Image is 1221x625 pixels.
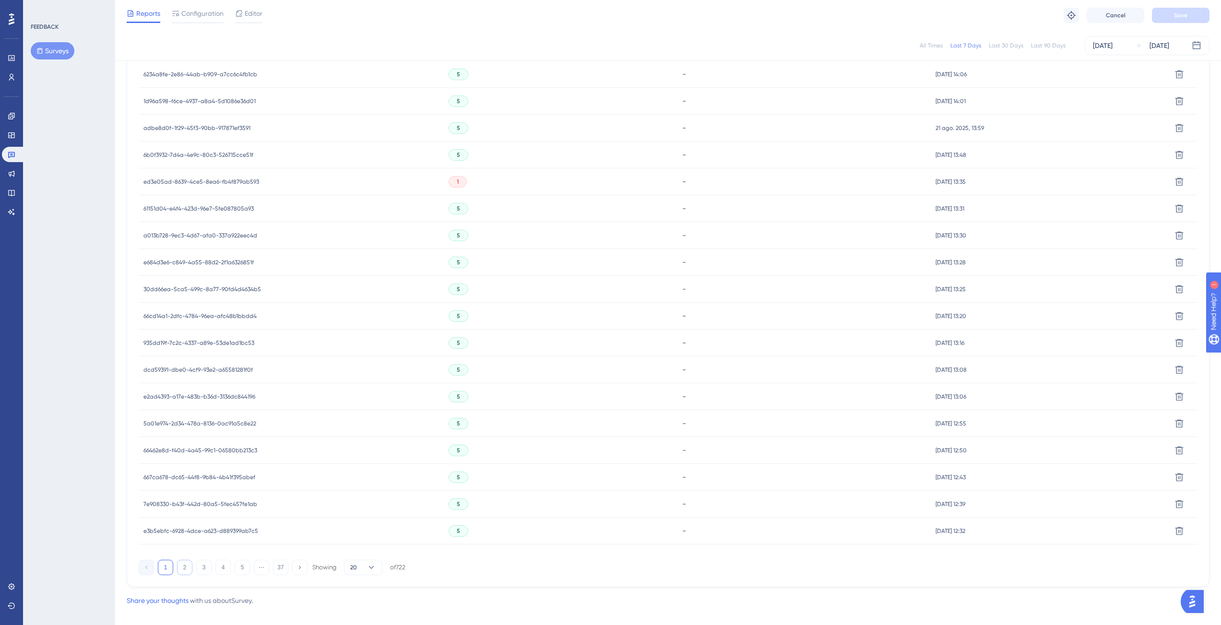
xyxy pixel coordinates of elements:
span: 5 [457,527,460,535]
div: - [682,419,926,428]
div: - [682,123,926,132]
span: e2ad4393-a17e-483b-b36d-3136dc844196 [143,393,255,401]
span: [DATE] 14:06 [936,71,967,78]
div: - [682,177,926,186]
div: - [682,231,926,240]
span: [DATE] 13:08 [936,366,967,374]
span: 935dd19f-7c2c-4337-a89e-53de1ad1bc53 [143,339,254,347]
button: Surveys [31,42,74,59]
button: 37 [273,560,288,575]
button: 5 [235,560,250,575]
span: 5 [457,124,460,132]
span: 5 [457,339,460,347]
span: 5 [457,447,460,454]
span: 30dd66ea-5ca5-499c-8a77-90fd4d4634b5 [143,285,261,293]
span: [DATE] 12:39 [936,500,965,508]
span: 5 [457,366,460,374]
div: - [682,472,926,482]
span: 61151d04-e4f4-423d-96e7-5fe087805a93 [143,205,254,212]
span: Reports [136,8,160,19]
span: adbe8d0f-1f29-45f3-90bb-917871ef3591 [143,124,250,132]
button: Save [1152,8,1209,23]
span: 20 [350,564,357,571]
a: Share your thoughts [127,597,189,604]
span: [DATE] 12:32 [936,527,965,535]
div: - [682,70,926,79]
span: 5 [457,259,460,266]
div: - [682,338,926,347]
span: Configuration [181,8,224,19]
button: ⋯ [254,560,269,575]
span: 5 [457,151,460,159]
span: 66462e8d-f40d-4a45-99c1-06580bb213c3 [143,447,257,454]
span: [DATE] 12:55 [936,420,966,427]
span: 5 [457,393,460,401]
button: 1 [158,560,173,575]
div: of 722 [390,563,405,572]
span: [DATE] 12:43 [936,473,966,481]
div: [DATE] [1093,40,1113,51]
span: 1 [457,178,459,186]
span: 5a01e974-2d34-478a-8136-0ac91a5c8e22 [143,420,256,427]
span: 6b0f3932-7d4a-4e9c-80c3-526715cce51f [143,151,253,159]
div: Last 30 Days [989,42,1023,49]
span: 667ca678-dc65-44f8-9b84-4b41f395abef [143,473,255,481]
div: [DATE] [1150,40,1169,51]
span: 21 ago. 2025, 13:59 [936,124,984,132]
span: 5 [457,285,460,293]
span: 5 [457,312,460,320]
span: 5 [457,420,460,427]
span: Save [1174,12,1187,19]
button: 4 [215,560,231,575]
div: - [682,365,926,374]
span: 6234a8fe-2e86-44ab-b909-a7cc6c4fb1cb [143,71,257,78]
span: Editor [245,8,262,19]
span: [DATE] 13:06 [936,393,966,401]
div: 1 [67,5,70,12]
span: [DATE] 13:31 [936,205,964,212]
div: - [682,446,926,455]
span: dcd59391-dbe0-4cf9-93e2-a65581281f0f [143,366,253,374]
span: [DATE] 12:50 [936,447,967,454]
span: a013b728-9ec3-4d67-afa0-337a922eec4d [143,232,257,239]
div: FEEDBACK [31,23,59,31]
div: - [682,258,926,267]
span: 5 [457,71,460,78]
span: [DATE] 14:01 [936,97,966,105]
div: Last 90 Days [1031,42,1066,49]
div: Showing [312,563,336,572]
div: - [682,204,926,213]
span: [DATE] 13:25 [936,285,966,293]
span: [DATE] 13:28 [936,259,966,266]
span: 5 [457,473,460,481]
span: 1d96a598-f6ce-4937-a8a4-5d1086e36d01 [143,97,256,105]
div: Last 7 Days [950,42,981,49]
span: [DATE] 13:16 [936,339,964,347]
button: 20 [344,560,382,575]
span: [DATE] 13:35 [936,178,966,186]
div: - [682,96,926,106]
span: 5 [457,97,460,105]
span: [DATE] 13:30 [936,232,966,239]
button: Cancel [1087,8,1144,23]
span: 5 [457,500,460,508]
div: - [682,499,926,508]
span: [DATE] 13:48 [936,151,966,159]
span: Need Help? [23,2,60,14]
div: - [682,392,926,401]
span: [DATE] 13:20 [936,312,966,320]
span: e3b5ebfc-6928-4dce-a623-d889399ab7c5 [143,527,258,535]
div: All Times [920,42,943,49]
div: - [682,311,926,320]
span: 7e908330-b43f-442d-80a5-5fec457fe1ab [143,500,257,508]
div: with us about Survey . [127,595,253,606]
div: - [682,284,926,294]
span: 5 [457,232,460,239]
div: - [682,526,926,535]
iframe: UserGuiding AI Assistant Launcher [1181,587,1209,616]
span: 66cd14a1-2dfc-4784-96ea-afc48b1bbdd4 [143,312,257,320]
button: 2 [177,560,192,575]
span: ed3e05ad-8639-4ce5-8ea6-fb4f879ab593 [143,178,259,186]
span: 5 [457,205,460,212]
